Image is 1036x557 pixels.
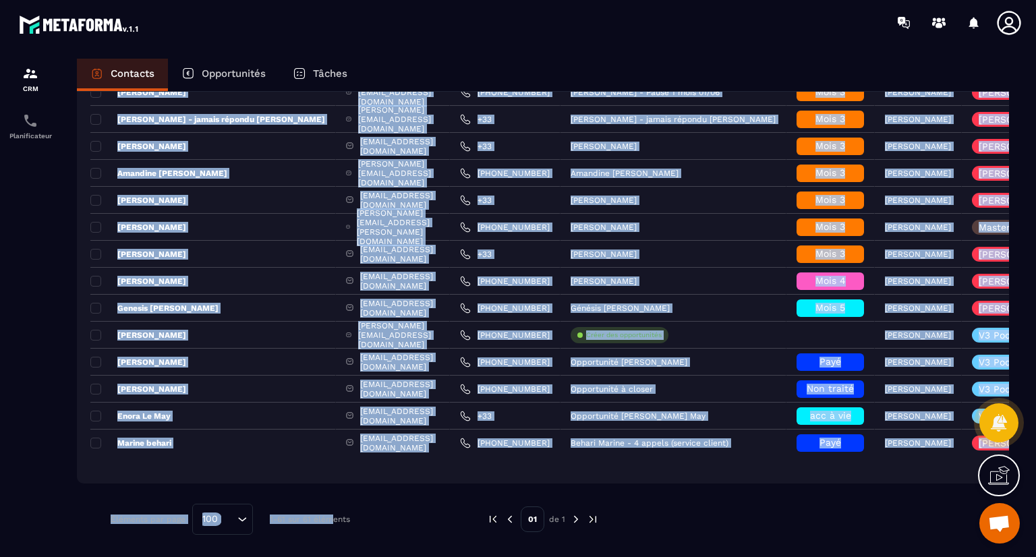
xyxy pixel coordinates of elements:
img: formation [22,65,38,82]
p: [PERSON_NAME] - jamais répondu [PERSON_NAME] [90,114,325,125]
input: Search for option [223,512,234,527]
p: CRM [3,85,57,92]
span: Mois 3 [815,86,845,97]
img: prev [487,513,499,525]
p: [PERSON_NAME] [885,115,951,124]
span: Mois 3 [815,194,845,205]
img: next [587,513,599,525]
a: [PHONE_NUMBER] [460,330,550,341]
p: Opportunité à closer [571,384,653,394]
p: [PERSON_NAME] [885,169,951,178]
a: [PHONE_NUMBER] [460,384,550,394]
p: Opportunités [202,67,266,80]
a: Tâches [279,59,361,91]
p: [PERSON_NAME] [90,195,186,206]
a: Opportunités [168,59,279,91]
p: [PERSON_NAME] [885,303,951,313]
a: [PHONE_NUMBER] [460,222,550,233]
a: schedulerschedulerPlanificateur [3,102,57,150]
p: [PERSON_NAME] [885,250,951,259]
span: Payé [819,356,841,367]
span: Mois 4 [815,275,846,286]
p: [PERSON_NAME] - jamais répondu [PERSON_NAME] [571,115,776,124]
a: Contacts [77,59,168,91]
p: V3 Podia [979,411,1019,421]
img: next [570,513,582,525]
span: Mois 3 [815,167,845,178]
p: [PERSON_NAME] [571,196,637,205]
p: [PERSON_NAME] [885,88,951,97]
p: [PERSON_NAME] [90,222,186,233]
p: 01 [521,506,544,532]
p: Amandine [PERSON_NAME] [571,169,679,178]
p: V3 Podia [979,384,1019,394]
p: [PERSON_NAME] [571,223,637,232]
p: [PERSON_NAME] [885,223,951,232]
p: Tâches [313,67,347,80]
p: Enora Le May [90,411,171,421]
div: Search for option [192,504,253,535]
span: 100 [198,512,223,527]
p: [PERSON_NAME] [885,276,951,286]
p: Genesis [PERSON_NAME] [90,303,219,314]
p: [PERSON_NAME] [90,249,186,260]
p: [PERSON_NAME] [90,357,186,368]
p: Behari Marine - 4 appels (service client) [571,438,728,448]
p: [PERSON_NAME] [885,196,951,205]
span: Mois 3 [815,113,845,124]
p: [PERSON_NAME] [885,411,951,421]
p: Créer des opportunités [586,330,662,340]
p: Contacts [111,67,154,80]
span: Payé [819,437,841,448]
a: [PHONE_NUMBER] [460,87,550,98]
a: +33 [460,114,492,125]
p: Opportunité [PERSON_NAME] [571,357,687,367]
p: V3 Podia [979,330,1019,340]
img: prev [504,513,516,525]
a: Ouvrir le chat [979,503,1020,544]
span: acc à vie [810,410,851,421]
a: [PHONE_NUMBER] [460,276,550,287]
p: V3 Podia [979,357,1019,367]
a: formationformationCRM [3,55,57,102]
a: +33 [460,249,492,260]
p: Amandine [PERSON_NAME] [90,168,227,179]
p: [PERSON_NAME] [885,438,951,448]
p: Planificateur [3,132,57,140]
a: [PHONE_NUMBER] [460,438,550,448]
span: Non traité [807,383,854,394]
p: [PERSON_NAME] [885,357,951,367]
p: [PERSON_NAME] [885,330,951,340]
p: Éléments par page [111,515,185,524]
span: Mois 3 [815,221,845,232]
p: [PERSON_NAME] [90,276,186,287]
a: [PHONE_NUMBER] [460,357,550,368]
img: logo [19,12,140,36]
a: +33 [460,195,492,206]
p: Opportunité [PERSON_NAME] May [571,411,706,421]
p: [PERSON_NAME] [90,87,186,98]
p: 1-61 sur 61 éléments [270,515,350,524]
p: [PERSON_NAME] [90,330,186,341]
p: [PERSON_NAME] [90,384,186,394]
p: [PERSON_NAME] [885,142,951,151]
img: scheduler [22,113,38,129]
p: [PERSON_NAME] [90,141,186,152]
a: +33 [460,141,492,152]
a: [PHONE_NUMBER] [460,303,550,314]
span: Mois 5 [815,302,845,313]
span: Mois 3 [815,140,845,151]
p: [PERSON_NAME] - Pause 1 mois 01/06 [571,88,720,97]
p: de 1 [549,514,565,525]
p: Génésis [PERSON_NAME] [571,303,670,313]
p: [PERSON_NAME] [571,250,637,259]
span: Mois 3 [815,248,845,259]
p: Marine behari [90,438,171,448]
p: [PERSON_NAME] [571,276,637,286]
a: [PHONE_NUMBER] [460,168,550,179]
p: [PERSON_NAME] [571,142,637,151]
a: +33 [460,411,492,421]
p: [PERSON_NAME] [885,384,951,394]
p: Masterclass [979,223,1033,232]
